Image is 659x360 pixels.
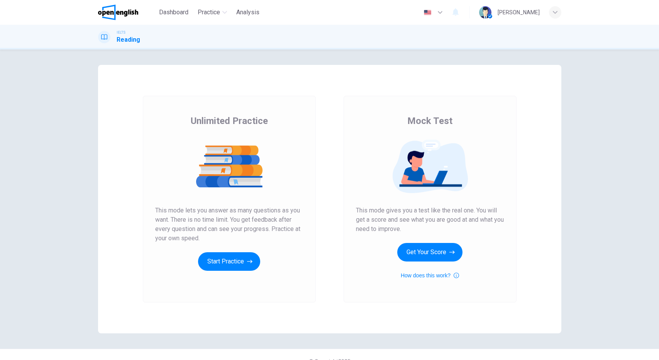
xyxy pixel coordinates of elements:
span: This mode lets you answer as many questions as you want. There is no time limit. You get feedback... [155,206,303,243]
div: [PERSON_NAME] [498,8,540,17]
button: Analysis [233,5,263,19]
span: Practice [198,8,220,17]
button: How does this work? [401,271,459,280]
button: Dashboard [156,5,191,19]
span: IELTS [117,30,125,35]
button: Practice [195,5,230,19]
span: Unlimited Practice [191,115,268,127]
span: Analysis [236,8,259,17]
img: Profile picture [479,6,491,19]
button: Get Your Score [397,243,462,262]
img: OpenEnglish logo [98,5,139,20]
span: Dashboard [159,8,188,17]
h1: Reading [117,35,140,44]
span: This mode gives you a test like the real one. You will get a score and see what you are good at a... [356,206,504,234]
a: OpenEnglish logo [98,5,156,20]
img: en [423,10,432,15]
button: Start Practice [198,252,260,271]
span: Mock Test [407,115,452,127]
